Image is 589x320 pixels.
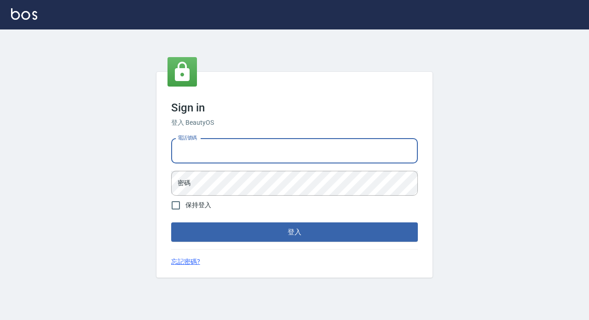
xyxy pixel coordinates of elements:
[178,134,197,141] label: 電話號碼
[171,101,418,114] h3: Sign in
[185,200,211,210] span: 保持登入
[171,257,200,267] a: 忘記密碼?
[11,8,37,20] img: Logo
[171,222,418,242] button: 登入
[171,118,418,128] h6: 登入 BeautyOS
